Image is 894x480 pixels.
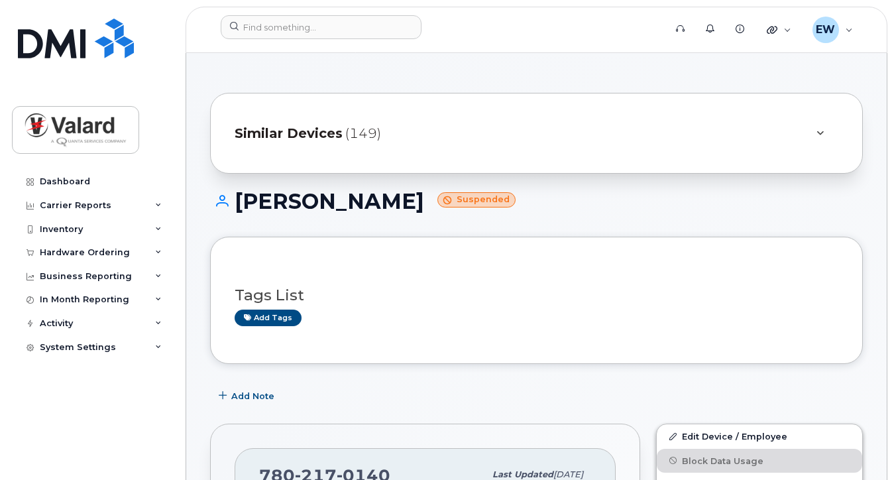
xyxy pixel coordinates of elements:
[657,449,862,473] button: Block Data Usage
[210,384,286,408] button: Add Note
[437,192,516,208] small: Suspended
[231,390,274,402] span: Add Note
[553,469,583,479] span: [DATE]
[345,124,381,143] span: (149)
[492,469,553,479] span: Last updated
[235,310,302,326] a: Add tags
[235,124,343,143] span: Similar Devices
[235,287,838,304] h3: Tags List
[210,190,863,213] h1: [PERSON_NAME]
[657,424,862,448] a: Edit Device / Employee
